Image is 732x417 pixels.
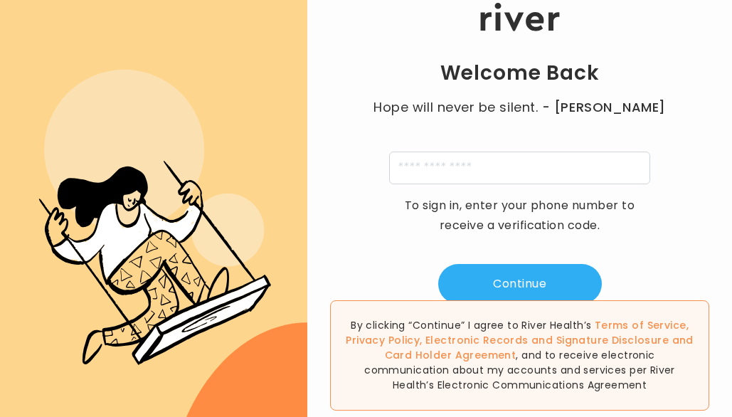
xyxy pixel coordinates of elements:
span: , , and [346,318,693,362]
div: By clicking “Continue” I agree to River Health’s [330,300,709,411]
span: , and to receive electronic communication about my accounts and services per River Health’s Elect... [364,348,675,392]
a: Electronic Records and Signature Disclosure [425,333,669,347]
h1: Welcome Back [440,60,600,86]
p: Hope will never be silent. [360,97,680,117]
p: To sign in, enter your phone number to receive a verification code. [396,196,645,236]
button: Continue [438,264,602,304]
a: Terms of Service [595,318,686,332]
span: - [PERSON_NAME] [542,97,666,117]
a: Privacy Policy [346,333,420,347]
a: Card Holder Agreement [385,348,516,362]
